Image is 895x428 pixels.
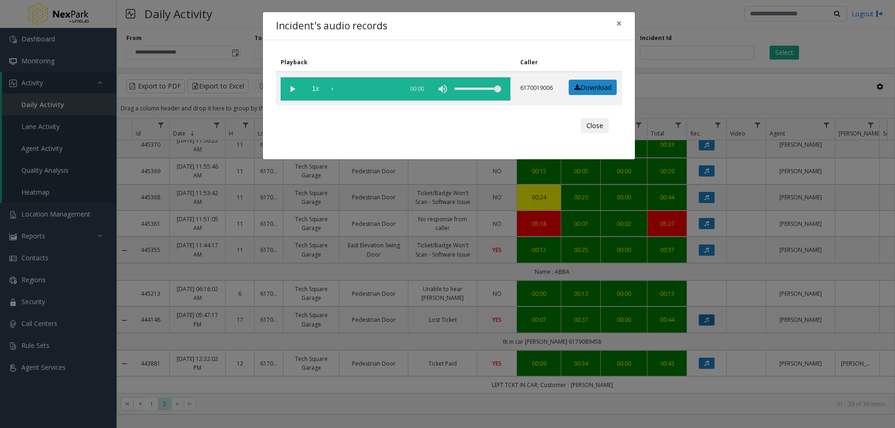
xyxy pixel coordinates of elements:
span: × [616,17,622,30]
p: 6170019006 [520,84,556,92]
div: volume level [454,77,501,101]
div: scrub bar [332,77,399,101]
th: Playback [276,53,516,72]
button: Close [610,12,628,35]
th: Caller [516,53,561,72]
button: Close [581,118,609,133]
h4: Incident's audio records [276,19,387,34]
span: playback speed button [304,77,327,101]
a: Download [569,80,617,95]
